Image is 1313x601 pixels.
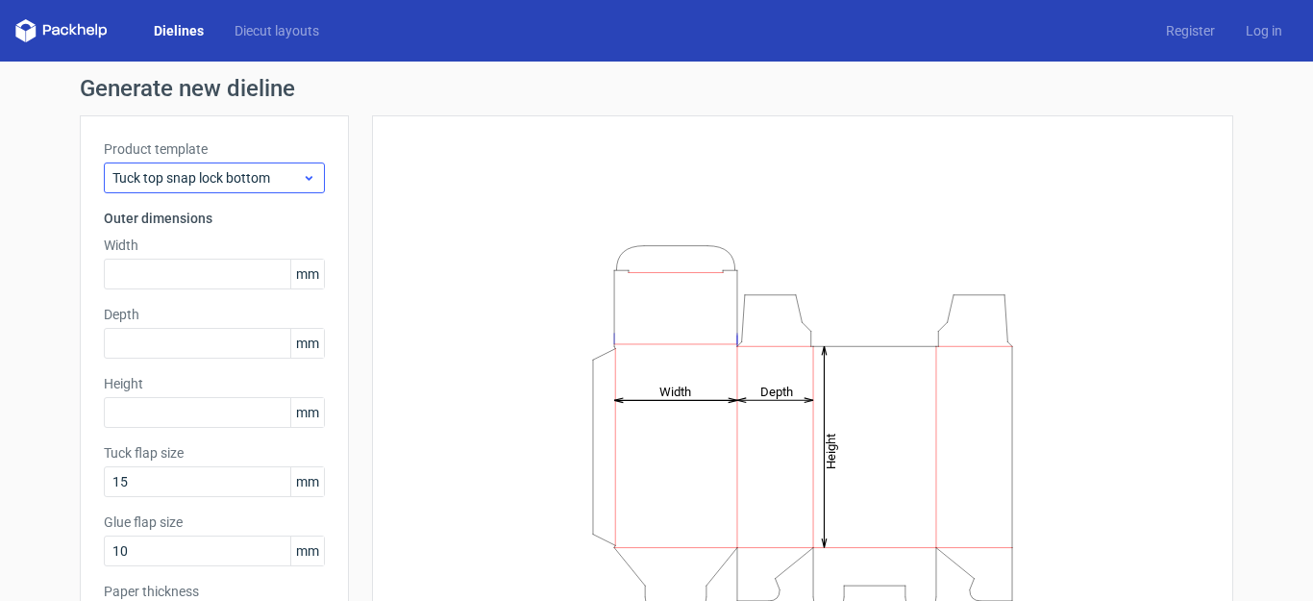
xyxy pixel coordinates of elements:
[760,384,793,398] tspan: Depth
[104,374,325,393] label: Height
[1230,21,1298,40] a: Log in
[104,209,325,228] h3: Outer dimensions
[290,398,324,427] span: mm
[290,537,324,565] span: mm
[104,513,325,532] label: Glue flap size
[824,433,838,468] tspan: Height
[104,305,325,324] label: Depth
[1151,21,1230,40] a: Register
[290,329,324,358] span: mm
[219,21,334,40] a: Diecut layouts
[659,384,691,398] tspan: Width
[290,260,324,288] span: mm
[112,168,302,188] span: Tuck top snap lock bottom
[104,139,325,159] label: Product template
[290,467,324,496] span: mm
[104,582,325,601] label: Paper thickness
[138,21,219,40] a: Dielines
[104,443,325,463] label: Tuck flap size
[80,77,1233,100] h1: Generate new dieline
[104,236,325,255] label: Width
